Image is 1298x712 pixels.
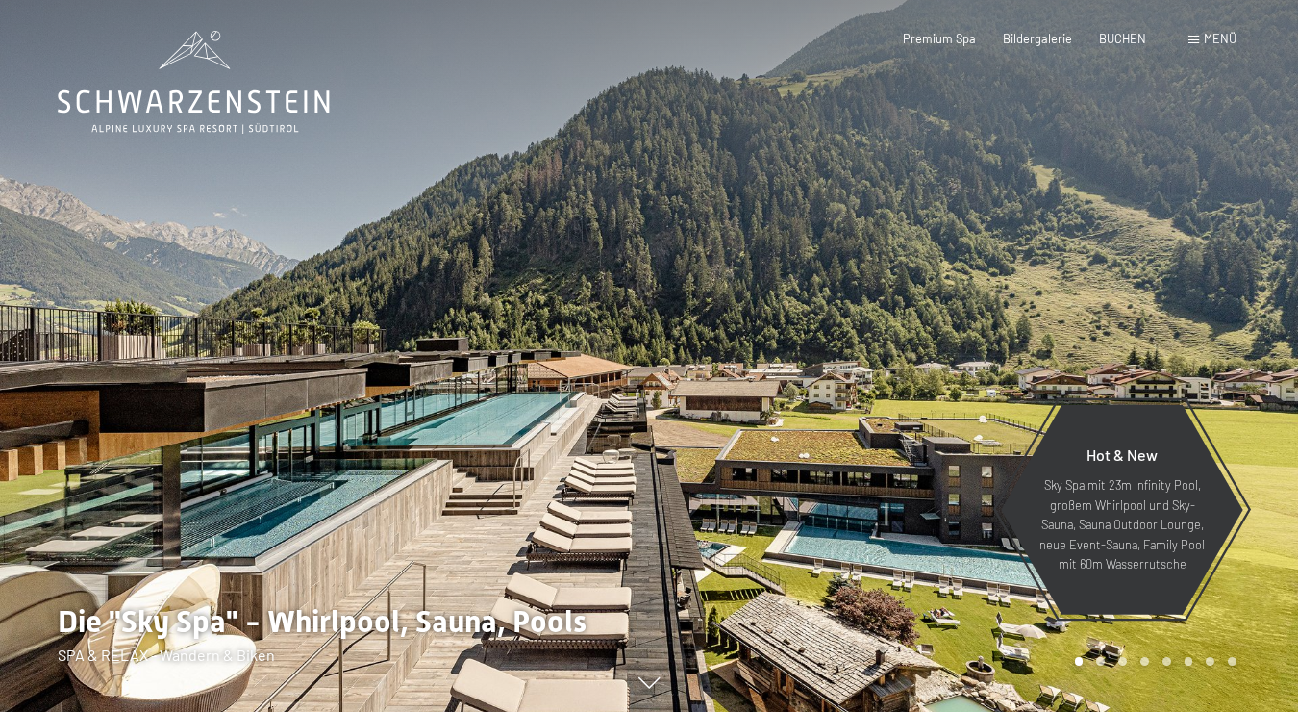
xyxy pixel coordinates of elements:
[1228,657,1236,666] div: Carousel Page 8
[1204,31,1236,46] span: Menü
[1099,31,1146,46] a: BUCHEN
[1068,657,1236,666] div: Carousel Pagination
[1206,657,1214,666] div: Carousel Page 7
[1096,657,1105,666] div: Carousel Page 2
[1000,404,1244,616] a: Hot & New Sky Spa mit 23m Infinity Pool, großem Whirlpool und Sky-Sauna, Sauna Outdoor Lounge, ne...
[1086,445,1158,464] span: Hot & New
[1003,31,1072,46] a: Bildergalerie
[1075,657,1084,666] div: Carousel Page 1 (Current Slide)
[1038,475,1206,573] p: Sky Spa mit 23m Infinity Pool, großem Whirlpool und Sky-Sauna, Sauna Outdoor Lounge, neue Event-S...
[1185,657,1193,666] div: Carousel Page 6
[1162,657,1171,666] div: Carousel Page 5
[1118,657,1127,666] div: Carousel Page 3
[903,31,976,46] a: Premium Spa
[1140,657,1149,666] div: Carousel Page 4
